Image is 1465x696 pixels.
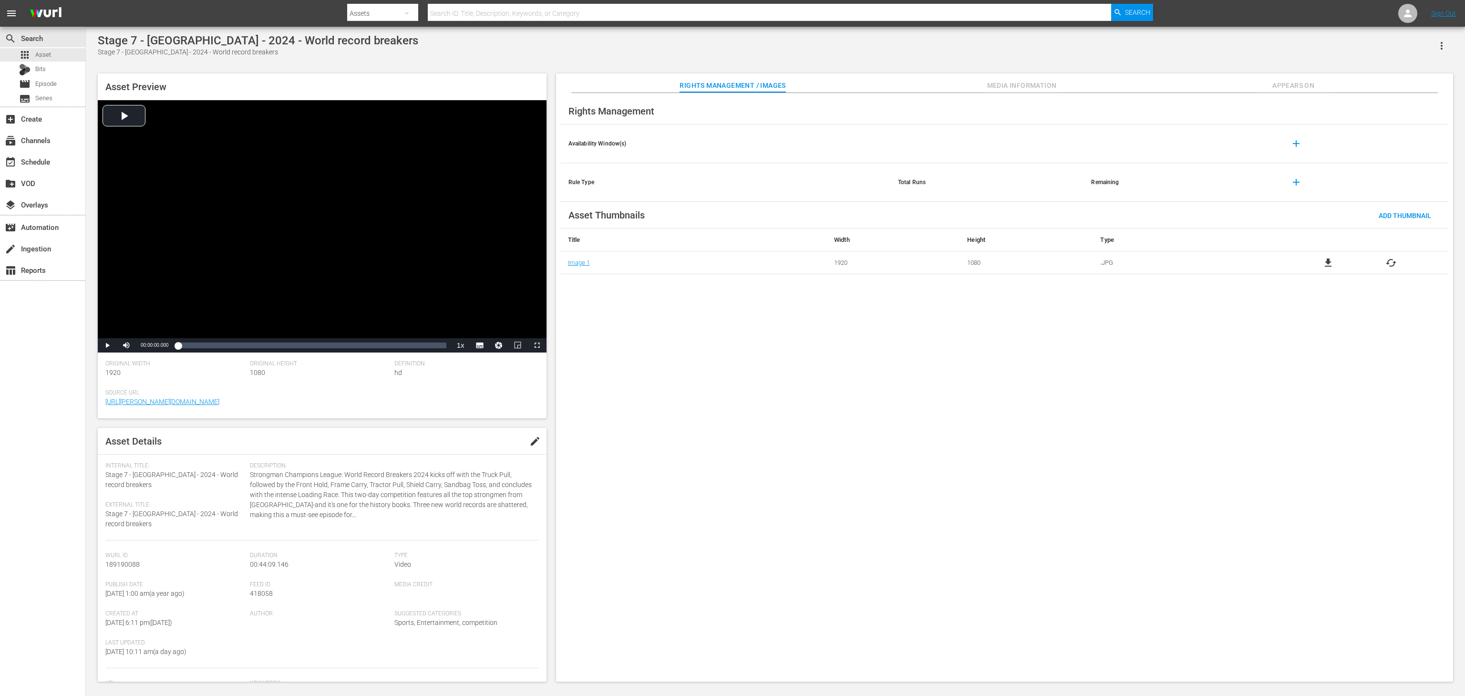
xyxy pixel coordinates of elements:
[105,389,534,397] span: Source Url
[250,590,273,597] span: 418058
[394,552,534,560] span: Type
[1290,138,1302,149] span: add
[5,222,16,233] span: Automation
[105,561,140,568] span: 189190088
[250,581,390,589] span: Feed ID
[451,338,470,353] button: Playback Rate
[568,209,645,221] span: Asset Thumbnails
[1431,10,1456,17] a: Sign Out
[394,369,402,376] span: hd
[394,360,534,368] span: Definition
[960,229,1093,251] th: Height
[986,80,1058,92] span: Media Information
[105,436,162,447] span: Asset Details
[470,338,489,353] button: Subtitles
[394,619,497,626] span: Sports, Entertainment, competition
[1093,229,1270,251] th: Type
[524,430,547,453] button: edit
[19,49,31,61] span: Asset
[890,163,1084,202] th: Total Runs
[105,471,238,488] span: Stage 7 - [GEOGRAPHIC_DATA] - 2024 - World record breakers
[6,8,17,19] span: menu
[250,470,534,520] span: Strongman Champions League: World Record Breakers 2024 kicks off with the Truck Pull, followed by...
[394,610,534,618] span: Suggested Categories
[105,648,186,655] span: [DATE] 10:11 am ( a day ago )
[105,398,219,405] a: [URL][PERSON_NAME][DOMAIN_NAME]
[394,561,411,568] span: Video
[827,251,960,274] td: 1920
[98,47,418,57] div: Stage 7 - [GEOGRAPHIC_DATA] - 2024 - World record breakers
[19,78,31,90] span: Episode
[98,34,418,47] div: Stage 7 - [GEOGRAPHIC_DATA] - 2024 - World record breakers
[250,680,534,687] span: Keywords
[527,338,547,353] button: Fullscreen
[5,243,16,255] span: Ingestion
[5,156,16,168] span: Schedule
[35,79,57,89] span: Episode
[1285,171,1308,194] button: add
[1111,4,1153,21] button: Search
[105,639,245,647] span: Last Updated
[105,619,172,626] span: [DATE] 6:11 pm ( [DATE] )
[178,343,446,348] div: Progress Bar
[5,178,16,189] span: VOD
[1125,4,1150,21] span: Search
[105,590,185,597] span: [DATE] 1:00 am ( a year ago )
[1285,132,1308,155] button: add
[568,105,654,117] span: Rights Management
[250,561,289,568] span: 00:44:09.146
[561,163,890,202] th: Rule Type
[1385,257,1397,269] button: cached
[394,581,534,589] span: Media Credit
[105,501,245,509] span: External Title:
[508,338,527,353] button: Picture-in-Picture
[117,338,136,353] button: Mute
[98,338,117,353] button: Play
[105,81,166,93] span: Asset Preview
[827,229,960,251] th: Width
[250,552,390,560] span: Duration
[529,436,541,447] span: edit
[105,610,245,618] span: Created At
[35,64,46,74] span: Bits
[105,510,238,528] span: Stage 7 - [GEOGRAPHIC_DATA] - 2024 - World record breakers
[23,2,69,25] img: ans4CAIJ8jUAAAAAAAAAAAAAAAAAAAAAAAAgQb4GAAAAAAAAAAAAAAAAAAAAAAAAJMjXAAAAAAAAAAAAAAAAAAAAAAAAgAT5G...
[250,360,390,368] span: Original Height
[5,114,16,125] span: Create
[35,93,52,103] span: Series
[105,360,245,368] span: Original Width
[5,265,16,276] span: Reports
[1371,207,1439,224] button: Add Thumbnail
[105,369,121,376] span: 1920
[1290,177,1302,188] span: add
[568,259,590,266] a: Image 1
[680,80,785,92] span: Rights Management / Images
[5,199,16,211] span: Overlays
[1322,257,1334,269] a: file_download
[250,369,265,376] span: 1080
[1093,251,1270,274] td: .JPG
[19,93,31,104] span: Series
[250,462,534,470] span: Description:
[98,100,547,353] div: Video Player
[35,50,51,60] span: Asset
[561,229,827,251] th: Title
[250,610,390,618] span: Author
[19,64,31,75] div: Bits
[1371,212,1439,219] span: Add Thumbnail
[5,135,16,146] span: Channels
[105,462,245,470] span: Internal Title:
[489,338,508,353] button: Jump To Time
[141,343,168,348] span: 00:00:00.000
[1258,80,1329,92] span: Appears On
[105,680,245,687] span: Url
[960,251,1093,274] td: 1080
[1083,163,1277,202] th: Remaining
[105,552,245,560] span: Wurl Id
[105,581,245,589] span: Publish Date
[561,125,890,163] th: Availability Window(s)
[5,33,16,44] span: Search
